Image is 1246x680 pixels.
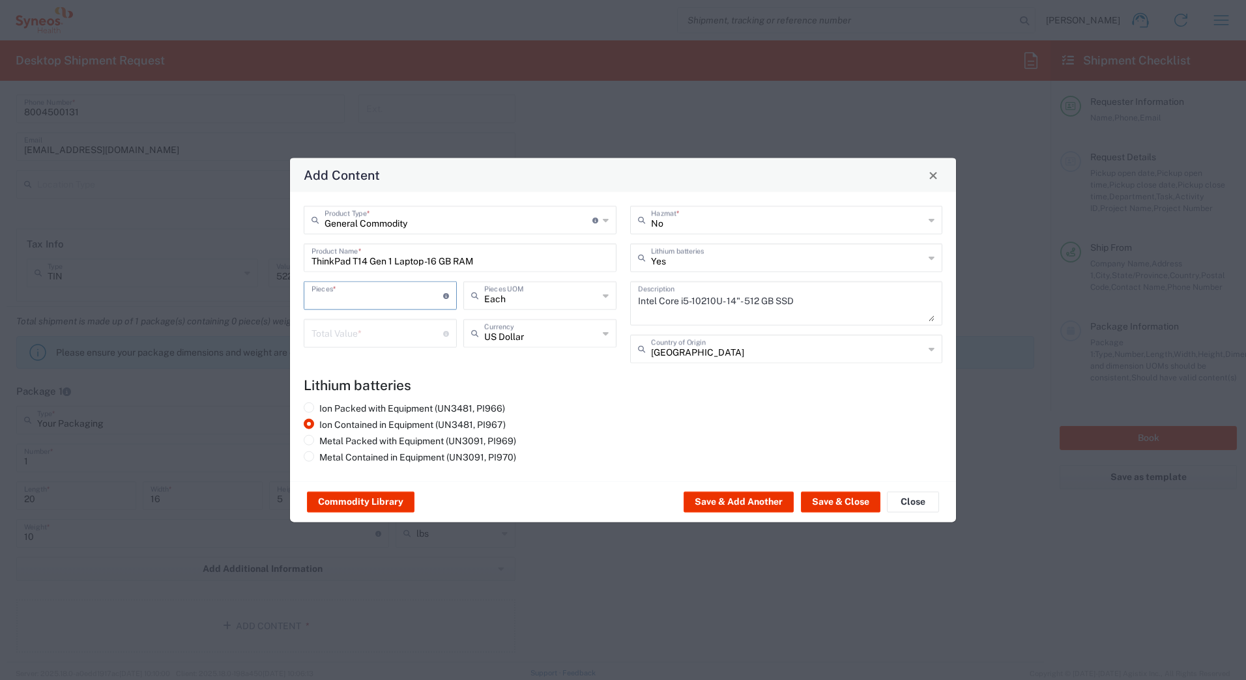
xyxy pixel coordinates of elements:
[307,492,414,513] button: Commodity Library
[887,492,939,513] button: Close
[684,492,794,513] button: Save & Add Another
[304,403,505,414] label: Ion Packed with Equipment (UN3481, PI966)
[924,166,942,184] button: Close
[801,492,880,513] button: Save & Close
[304,451,516,463] label: Metal Contained in Equipment (UN3091, PI970)
[304,435,516,447] label: Metal Packed with Equipment (UN3091, PI969)
[304,377,942,393] h4: Lithium batteries
[304,419,506,431] label: Ion Contained in Equipment (UN3481, PI967)
[304,165,380,184] h4: Add Content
